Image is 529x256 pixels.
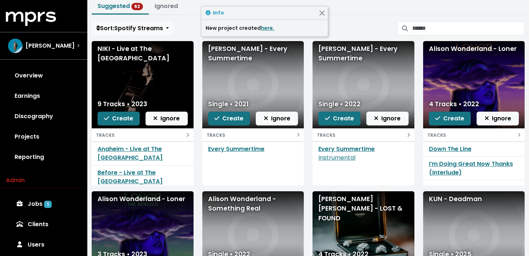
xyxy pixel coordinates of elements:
[92,128,194,141] button: TRACKS
[92,21,174,35] button: Sort:Spotify Streams
[6,194,81,214] a: Jobs 1
[423,128,525,141] button: TRACKS
[6,147,81,167] a: Reporting
[98,168,163,185] a: Before - Live at The [GEOGRAPHIC_DATA]
[6,65,81,86] a: Overview
[429,145,472,153] a: Down The Line
[98,2,143,10] a: Suggested 62
[318,194,409,223] div: [PERSON_NAME] [PERSON_NAME] - LOST & FOUND
[98,44,188,63] div: NIKI - Live at The [GEOGRAPHIC_DATA]
[25,41,75,50] span: [PERSON_NAME]
[317,132,335,138] small: TRACKS
[206,24,323,32] div: New project created
[412,21,525,35] input: Search suggested projects
[318,153,355,162] span: Instrumental
[146,112,188,125] button: Ignore
[256,112,298,125] button: Ignore
[435,114,464,123] span: Create
[366,112,409,125] button: Ignore
[208,112,250,125] button: Create
[6,86,81,106] a: Earnings
[202,128,304,141] button: TRACKS
[207,132,225,138] small: TRACKS
[318,112,361,125] button: Create
[208,145,264,153] a: Every Summertime
[429,44,519,53] div: Alison Wonderland - Loner
[6,14,56,23] a: mprs logo
[6,106,81,127] a: Discography
[6,127,81,147] a: Projects
[208,44,298,63] div: [PERSON_NAME] - Every Summertime
[131,3,143,10] span: 62
[325,114,354,123] span: Create
[98,145,163,162] a: Anaheim - Live at The [GEOGRAPHIC_DATA]
[208,99,248,109] div: Single • 2021
[8,39,23,53] img: The selected account / producer
[214,114,243,123] span: Create
[264,114,290,123] span: Ignore
[208,194,298,213] div: Alison Wonderland - Something Real
[429,160,513,177] a: I’m Doing Great Now Thanks (Interlude)
[213,9,224,16] strong: Info
[318,145,375,162] a: Every Summertime Instrumental
[98,194,188,204] div: Alison Wonderland - Loner
[427,132,446,138] small: TRACKS
[318,44,409,63] div: [PERSON_NAME] - Every Summertime
[485,114,511,123] span: Ignore
[318,9,326,17] button: Close
[429,99,479,109] div: 4 Tracks • 2022
[96,132,115,138] small: TRACKS
[155,2,178,10] a: Ignored
[313,128,414,141] button: TRACKS
[6,214,81,235] a: Clients
[261,24,274,32] a: here.
[429,183,446,192] a: Loner
[429,194,519,204] div: KUN - Deadman
[374,114,401,123] span: Ignore
[96,24,163,32] span: Sort: Spotify Streams
[98,112,140,125] button: Create
[98,99,147,109] div: 9 Tracks • 2023
[153,114,180,123] span: Ignore
[318,99,361,109] div: Single • 2022
[104,114,133,123] span: Create
[429,112,471,125] button: Create
[477,112,519,125] button: Ignore
[44,201,52,208] span: 1
[6,235,81,255] a: Users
